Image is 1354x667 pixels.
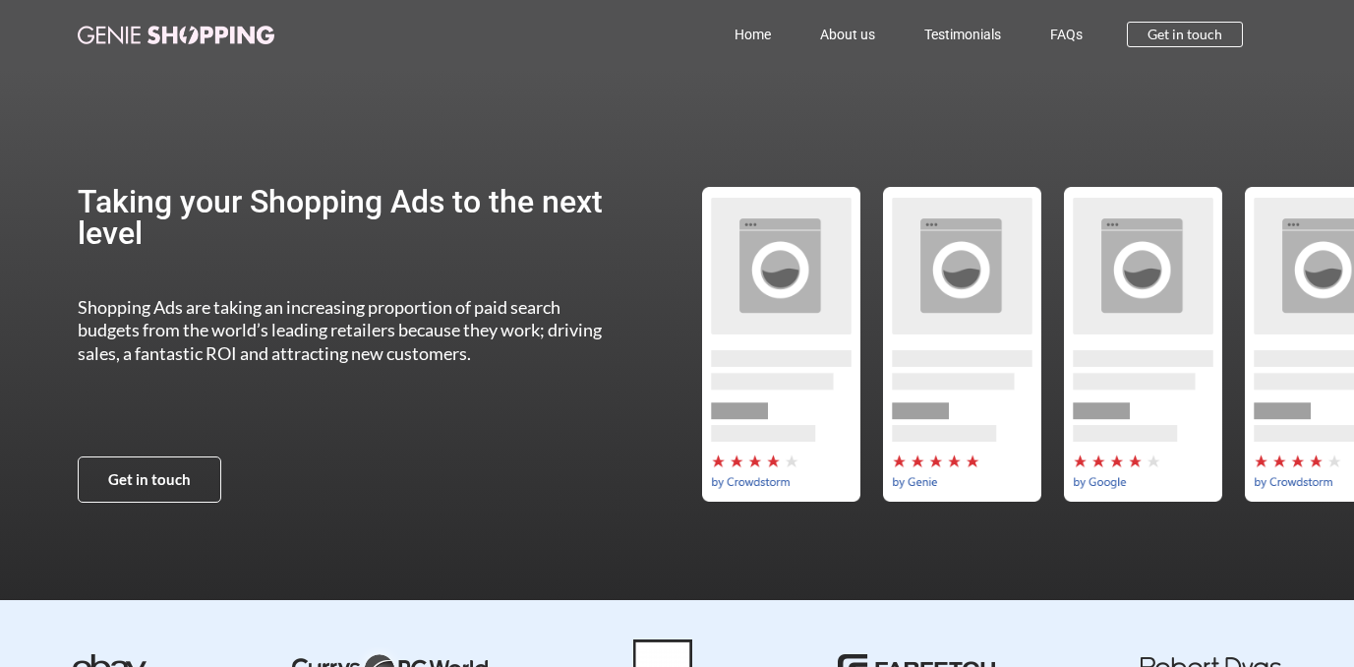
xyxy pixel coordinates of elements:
div: by-crowdstorm [690,187,871,502]
div: by-genie [871,187,1052,502]
div: 3 / 5 [871,187,1052,502]
div: 2 / 5 [690,187,871,502]
img: genie-shopping-logo [78,26,274,44]
span: Shopping Ads are taking an increasing proportion of paid search budgets from the world’s leading ... [78,296,602,364]
a: About us [795,12,900,57]
div: 4 / 5 [1052,187,1233,502]
span: Get in touch [1148,28,1222,41]
a: Get in touch [78,456,221,503]
a: FAQs [1026,12,1107,57]
nav: Menu [361,12,1108,57]
span: Get in touch [108,472,191,487]
a: Home [710,12,795,57]
div: by-google [1052,187,1233,502]
h2: Taking your Shopping Ads to the next level [78,186,621,249]
a: Testimonials [900,12,1026,57]
a: Get in touch [1127,22,1243,47]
